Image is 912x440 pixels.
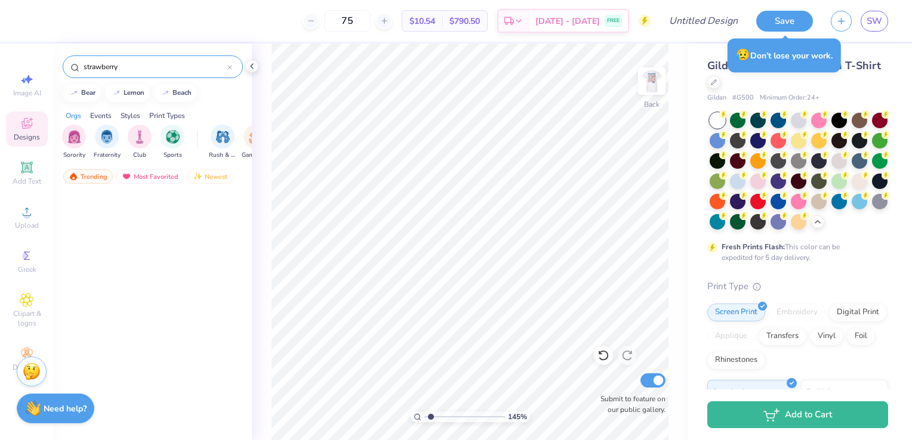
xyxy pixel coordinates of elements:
[154,84,197,102] button: beach
[128,125,152,160] div: filter for Club
[867,14,882,28] span: SW
[324,10,371,32] input: – –
[216,130,230,144] img: Rush & Bid Image
[161,89,170,97] img: trend_line.gif
[161,125,184,160] div: filter for Sports
[69,89,79,97] img: trend_line.gif
[209,125,236,160] button: filter button
[759,327,806,345] div: Transfers
[13,88,41,98] span: Image AI
[760,93,819,103] span: Minimum Order: 24 +
[63,84,101,102] button: bear
[149,110,185,121] div: Print Types
[707,351,765,369] div: Rhinestones
[242,125,269,160] div: filter for Game Day
[133,130,146,144] img: Club Image
[847,327,875,345] div: Foil
[829,303,887,321] div: Digital Print
[508,411,527,422] span: 145 %
[82,61,227,73] input: Try "Alpha"
[861,11,888,32] a: SW
[67,130,81,144] img: Sorority Image
[62,125,86,160] div: filter for Sorority
[128,125,152,160] button: filter button
[594,393,665,415] label: Submit to feature on our public gallery.
[640,69,664,93] img: Back
[707,93,726,103] span: Gildan
[756,11,813,32] button: Save
[62,125,86,160] button: filter button
[94,125,121,160] div: filter for Fraternity
[18,265,36,274] span: Greek
[728,38,841,72] div: Don’t lose your work.
[116,169,184,184] div: Most Favorited
[133,151,146,160] span: Club
[124,89,144,96] div: lemon
[722,241,868,263] div: This color can be expedited for 5 day delivery.
[66,110,81,121] div: Orgs
[100,130,113,144] img: Fraternity Image
[806,385,831,398] span: Puff Ink
[242,125,269,160] button: filter button
[166,130,180,144] img: Sports Image
[713,385,744,398] span: Standard
[409,15,435,27] span: $10.54
[13,176,41,186] span: Add Text
[644,99,660,110] div: Back
[707,401,888,428] button: Add to Cart
[14,132,40,142] span: Designs
[161,125,184,160] button: filter button
[187,169,233,184] div: Newest
[769,303,825,321] div: Embroidery
[44,403,87,414] strong: Need help?
[736,47,750,63] span: 😥
[105,84,150,102] button: lemon
[94,151,121,160] span: Fraternity
[172,89,192,96] div: beach
[707,58,881,73] span: Gildan Adult Heavy Cotton T-Shirt
[449,15,480,27] span: $790.50
[90,110,112,121] div: Events
[209,151,236,160] span: Rush & Bid
[63,151,85,160] span: Sorority
[535,15,600,27] span: [DATE] - [DATE]
[242,151,269,160] span: Game Day
[660,9,747,33] input: Untitled Design
[13,362,41,372] span: Decorate
[722,242,785,252] strong: Fresh Prints Flash:
[122,172,131,181] img: most_fav.gif
[249,130,263,144] img: Game Day Image
[732,93,754,103] span: # G500
[81,89,95,96] div: bear
[121,110,140,121] div: Styles
[94,125,121,160] button: filter button
[15,221,39,230] span: Upload
[6,309,48,328] span: Clipart & logos
[69,172,78,181] img: trending.gif
[607,17,620,25] span: FREE
[810,327,843,345] div: Vinyl
[164,151,182,160] span: Sports
[112,89,121,97] img: trend_line.gif
[209,125,236,160] div: filter for Rush & Bid
[707,280,888,293] div: Print Type
[707,327,755,345] div: Applique
[707,303,765,321] div: Screen Print
[193,172,202,181] img: Newest.gif
[63,169,113,184] div: Trending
